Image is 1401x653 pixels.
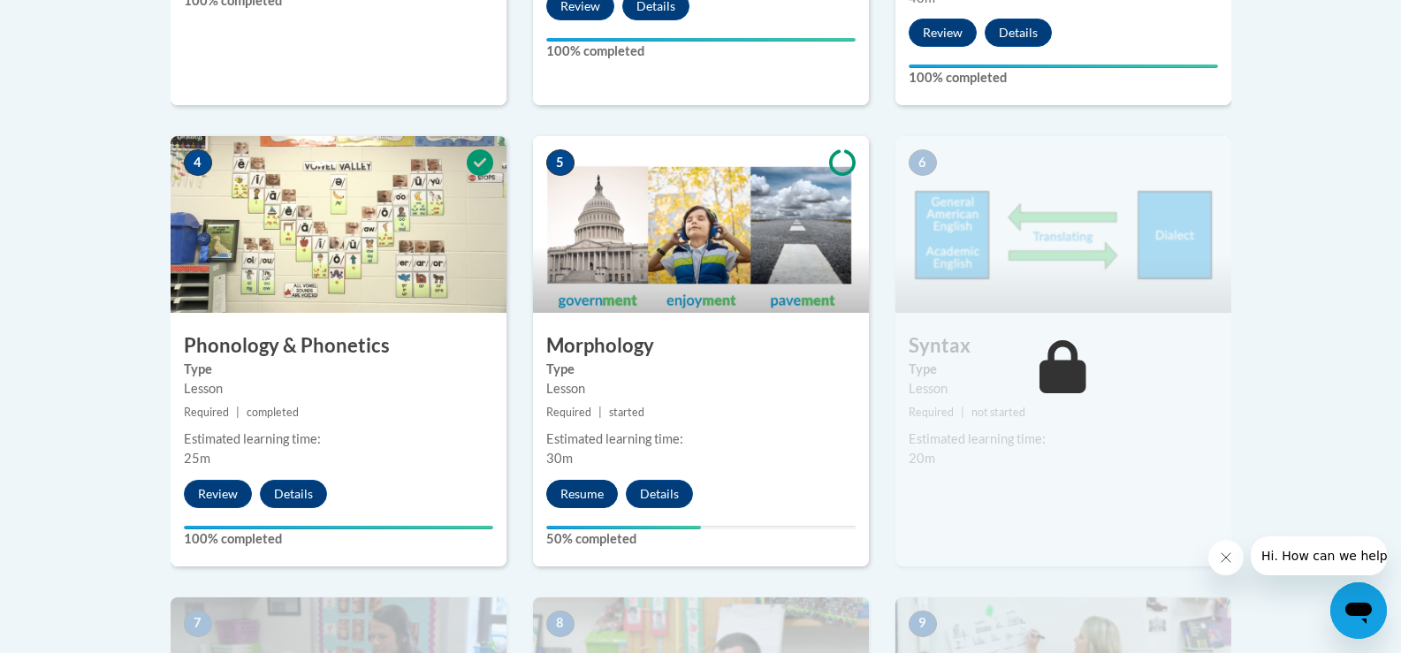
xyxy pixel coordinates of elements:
span: Required [546,406,591,419]
span: not started [971,406,1025,419]
button: Details [260,480,327,508]
button: Review [184,480,252,508]
div: Estimated learning time: [184,429,493,449]
label: 100% completed [184,529,493,549]
img: Course Image [171,136,506,313]
span: started [609,406,644,419]
span: 25m [184,451,210,466]
div: Lesson [184,379,493,399]
span: Required [184,406,229,419]
img: Course Image [895,136,1231,313]
iframe: Close message [1208,540,1244,575]
span: completed [247,406,299,419]
span: 30m [546,451,573,466]
label: Type [184,360,493,379]
span: Hi. How can we help? [11,12,143,27]
iframe: Message from company [1251,536,1387,575]
span: Required [909,406,954,419]
span: | [236,406,240,419]
img: Course Image [533,136,869,313]
span: 5 [546,149,575,176]
span: | [961,406,964,419]
div: Lesson [909,379,1218,399]
h3: Morphology [533,332,869,360]
button: Details [985,19,1052,47]
div: Your progress [546,526,701,529]
div: Your progress [184,526,493,529]
div: Your progress [909,65,1218,68]
button: Resume [546,480,618,508]
h3: Phonology & Phonetics [171,332,506,360]
label: Type [909,360,1218,379]
label: 100% completed [909,68,1218,87]
div: Estimated learning time: [546,429,856,449]
iframe: Button to launch messaging window [1330,582,1387,639]
span: 20m [909,451,935,466]
label: 100% completed [546,42,856,61]
button: Details [626,480,693,508]
button: Review [909,19,977,47]
div: Lesson [546,379,856,399]
div: Estimated learning time: [909,429,1218,449]
span: 4 [184,149,212,176]
span: 6 [909,149,937,176]
label: 50% completed [546,529,856,549]
span: 9 [909,611,937,637]
span: | [598,406,602,419]
span: 8 [546,611,575,637]
span: 7 [184,611,212,637]
label: Type [546,360,856,379]
div: Your progress [546,38,856,42]
h3: Syntax [895,332,1231,360]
